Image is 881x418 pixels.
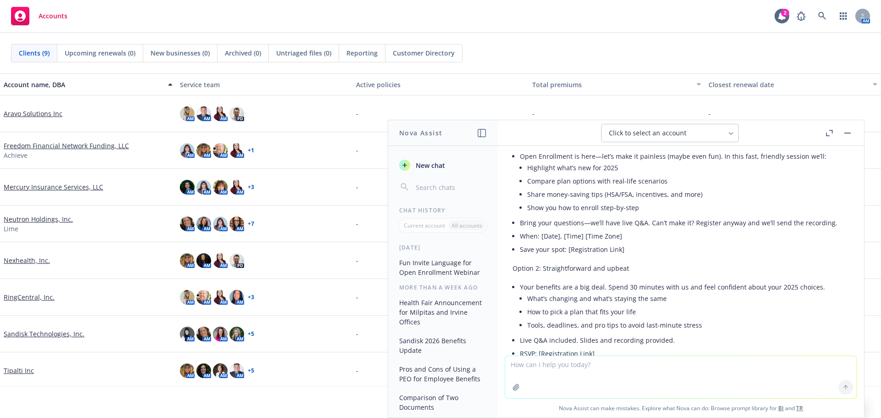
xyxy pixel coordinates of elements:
[229,180,244,195] img: photo
[520,334,849,347] li: Live Q&A included. Slides and recording provided.
[356,366,358,375] span: -
[532,80,691,89] div: Total premiums
[527,201,849,214] li: Show you how to enroll step-by-step
[213,363,228,378] img: photo
[708,80,867,89] div: Closest renewal date
[452,222,482,229] p: All accounts
[399,128,442,138] h1: Nova Assist
[796,404,803,412] a: TR
[4,329,84,339] a: Sandisk Technologies, Inc.
[356,292,358,302] span: -
[213,327,228,341] img: photo
[356,109,358,118] span: -
[527,174,849,188] li: Compare plan options with real-life scenarios
[813,7,831,25] a: Search
[196,217,211,231] img: photo
[213,143,228,158] img: photo
[180,106,195,121] img: photo
[225,48,261,58] span: Archived (0)
[356,256,358,265] span: -
[414,161,445,170] span: New chat
[180,327,195,341] img: photo
[229,290,244,305] img: photo
[781,9,789,17] div: 2
[4,366,34,375] a: Tipalti Inc
[196,327,211,341] img: photo
[248,368,254,373] a: + 5
[248,148,254,153] a: + 1
[352,73,529,95] button: Active policies
[248,221,254,227] a: + 7
[213,290,228,305] img: photo
[609,128,686,138] span: Click to select an account
[601,124,739,142] button: Click to select an account
[180,290,195,305] img: photo
[527,292,849,305] li: What’s changing and what’s staying the same
[356,329,358,339] span: -
[388,206,498,214] div: Chat History
[4,256,50,265] a: Nexhealth, Inc.
[213,217,228,231] img: photo
[834,7,853,25] a: Switch app
[513,263,849,273] p: Option 2: Straightforward and upbeat
[356,80,525,89] div: Active policies
[276,48,331,58] span: Untriaged files (0)
[248,184,254,190] a: + 3
[356,182,358,192] span: -
[176,73,352,95] button: Service team
[520,216,849,229] li: Bring your questions—we’ll have live Q&A. Can’t make it? Register anyway and we’ll send the recor...
[356,219,358,229] span: -
[396,362,491,386] button: Pros and Cons of Using a PEO for Employee Benefits
[527,188,849,201] li: Share money-saving tips (HSA/FSA, incentives, and more)
[4,109,62,118] a: Aravo Solutions Inc
[180,217,195,231] img: photo
[393,48,455,58] span: Customer Directory
[180,143,195,158] img: photo
[180,180,195,195] img: photo
[4,214,73,224] a: Neutron Holdings, Inc.
[388,284,498,291] div: More than a week ago
[4,141,129,150] a: Freedom Financial Network Funding, LLC
[196,290,211,305] img: photo
[778,404,784,412] a: BI
[196,143,211,158] img: photo
[388,244,498,251] div: [DATE]
[229,253,244,268] img: photo
[4,292,55,302] a: RingCentral, Inc.
[396,390,491,415] button: Comparison of Two Documents
[529,73,705,95] button: Total premiums
[180,253,195,268] img: photo
[229,143,244,158] img: photo
[527,305,849,318] li: How to pick a plan that fits your life
[229,217,244,231] img: photo
[396,333,491,358] button: Sandisk 2026 Benefits Update
[705,73,881,95] button: Closest renewal date
[248,295,254,300] a: + 3
[213,253,228,268] img: photo
[196,253,211,268] img: photo
[346,48,378,58] span: Reporting
[4,80,162,89] div: Account name, DBA
[4,150,28,160] span: Achieve
[4,182,103,192] a: Mercury Insurance Services, LLC
[502,399,860,418] span: Nova Assist can make mistakes. Explore what Nova can do: Browse prompt library for and
[196,180,211,195] img: photo
[708,109,711,118] span: -
[19,48,50,58] span: Clients (9)
[229,106,244,121] img: photo
[248,331,254,337] a: + 5
[229,363,244,378] img: photo
[396,157,491,173] button: New chat
[196,106,211,121] img: photo
[180,363,195,378] img: photo
[520,280,849,334] li: Your benefits are a big deal. Spend 30 minutes with us and feel confident about your 2025 choices.
[520,347,849,360] li: RSVP: [Registration Link]
[7,3,71,29] a: Accounts
[213,106,228,121] img: photo
[396,255,491,280] button: Fun Invite Language for Open Enrollment Webinar
[65,48,135,58] span: Upcoming renewals (0)
[196,363,211,378] img: photo
[520,243,849,256] li: Save your spot: [Registration Link]
[356,145,358,155] span: -
[229,327,244,341] img: photo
